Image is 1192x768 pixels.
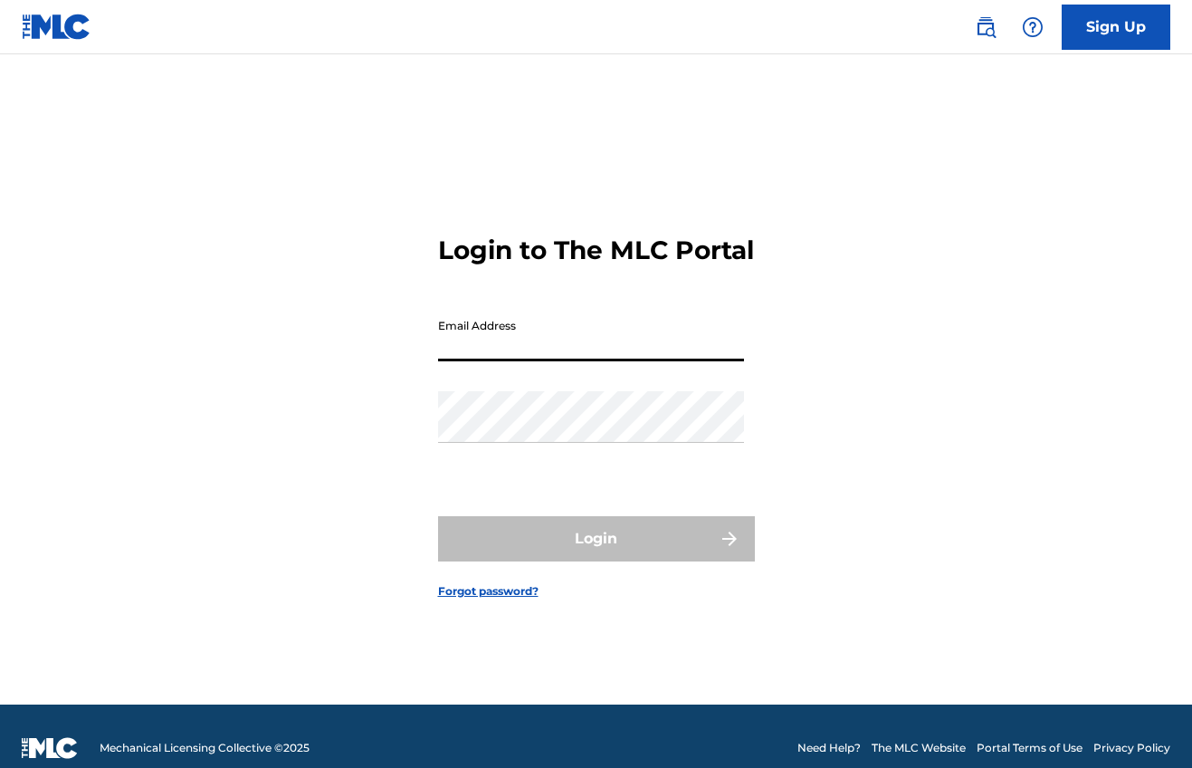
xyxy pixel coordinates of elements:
a: Sign Up [1062,5,1170,50]
a: Privacy Policy [1093,740,1170,756]
span: Mechanical Licensing Collective © 2025 [100,740,310,756]
h3: Login to The MLC Portal [438,235,754,266]
img: help [1022,16,1044,38]
a: The MLC Website [872,740,966,756]
a: Need Help? [797,740,861,756]
iframe: Chat Widget [1101,681,1192,768]
img: search [975,16,997,38]
img: logo [22,737,78,759]
a: Forgot password? [438,583,539,600]
a: Public Search [968,9,1004,45]
a: Portal Terms of Use [977,740,1082,756]
div: Help [1015,9,1051,45]
img: MLC Logo [22,14,91,40]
